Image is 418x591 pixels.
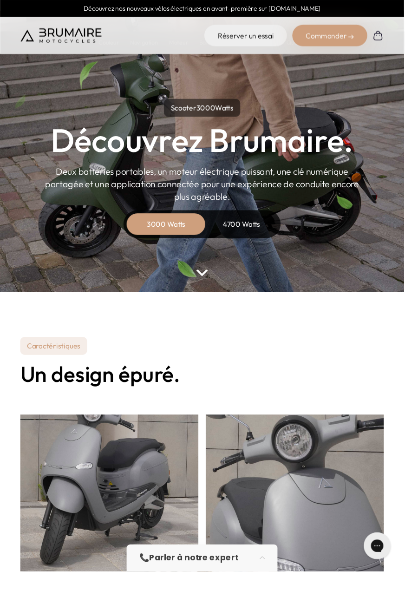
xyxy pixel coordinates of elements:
[360,35,366,41] img: right-arrow-2.png
[203,107,222,116] span: 3000
[385,31,397,42] img: Panier
[211,26,297,48] a: Réserver un essai
[21,29,105,44] img: Brumaire Motocycles
[213,221,287,243] div: 4700 Watts
[372,547,409,582] iframe: Gorgias live chat messenger
[170,102,248,121] p: Scooter Watts
[21,374,397,399] h2: Un design épuré.
[302,26,380,48] div: Commander
[203,279,215,286] img: arrow-bottom.png
[52,128,366,162] h1: Découvrez Brumaire.
[135,221,209,243] div: 3000 Watts
[21,348,90,367] p: Caractéristiques
[46,171,372,210] p: Deux batteries portables, un moteur électrique puissant, une clé numérique partagée et une applic...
